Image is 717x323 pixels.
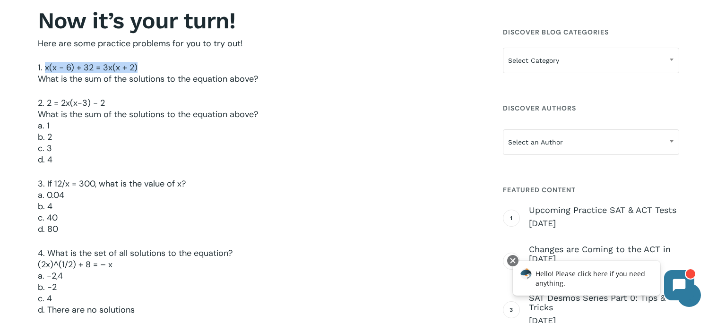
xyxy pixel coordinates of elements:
h4: Discover Blog Categories [503,24,679,41]
a: Upcoming Practice SAT & ACT Tests [DATE] [529,205,679,229]
iframe: Chatbot [503,253,704,310]
p: 1. x(x − 6) + 32 = 3x(x + 2) What is the sum of the solutions to the equation above? [38,62,477,97]
p: 3. If 12/x = 300, what is the value of x? a. 0.04 b. 4 c. 40 d. 80 [38,178,477,247]
a: Changes are Coming to the ACT in [DATE] [DATE] [529,245,679,278]
strong: Now it’s your turn! [38,7,235,34]
h4: Featured Content [503,181,679,198]
span: Select Category [503,48,679,73]
span: [DATE] [529,218,679,229]
span: Changes are Coming to the ACT in [DATE] [529,245,679,263]
span: Upcoming Practice SAT & ACT Tests [529,205,679,215]
span: Here are some practice problems for you to try out! [38,38,243,49]
span: Select Category [503,51,679,70]
span: Select an Author [503,132,679,152]
p: 2. 2 = 2x(x-3) − 2 What is the sum of the solutions to the equation above? a. 1 b. 2 c. 3 d. 4 [38,97,477,178]
h4: Discover Authors [503,100,679,117]
span: Select an Author [503,129,679,155]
